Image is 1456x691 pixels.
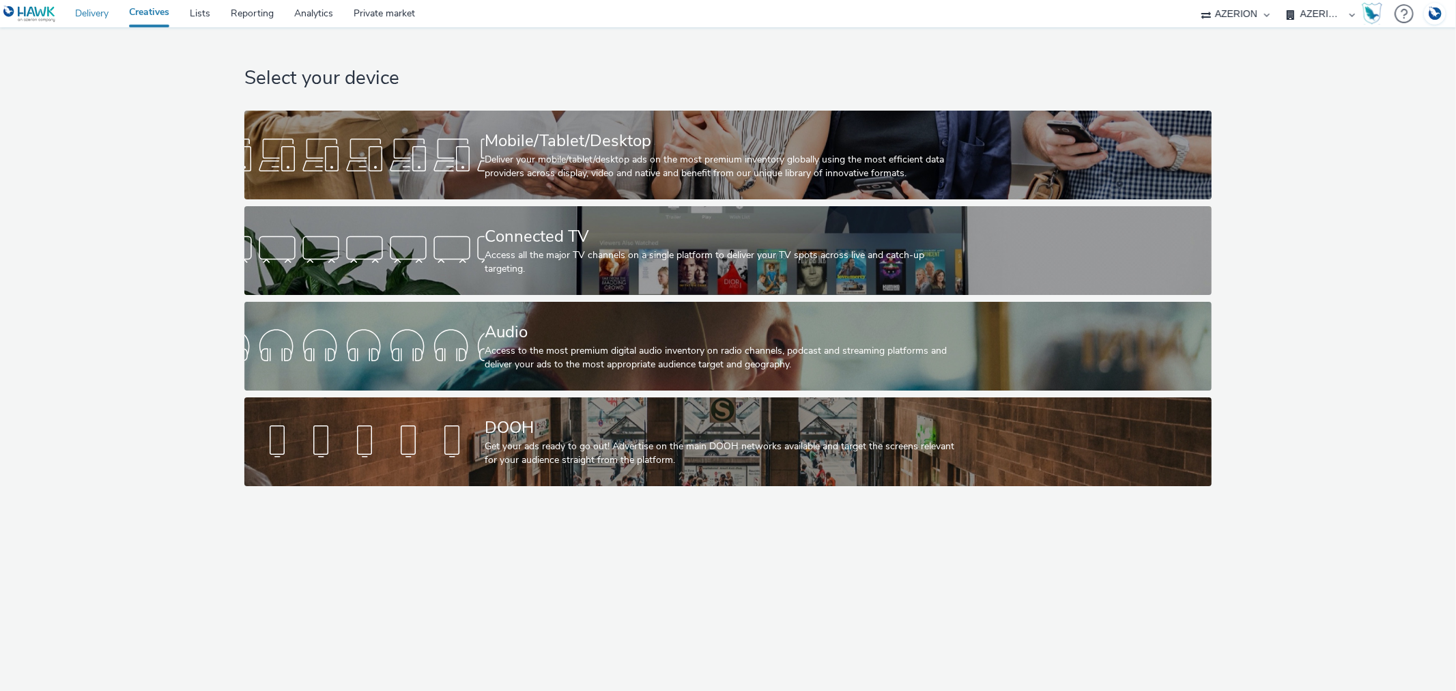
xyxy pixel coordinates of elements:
[485,344,966,372] div: Access to the most premium digital audio inventory on radio channels, podcast and streaming platf...
[3,5,56,23] img: undefined Logo
[485,320,966,344] div: Audio
[485,225,966,249] div: Connected TV
[244,111,1212,199] a: Mobile/Tablet/DesktopDeliver your mobile/tablet/desktop ads on the most premium inventory globall...
[1425,3,1445,25] img: Account DE
[485,153,966,181] div: Deliver your mobile/tablet/desktop ads on the most premium inventory globally using the most effi...
[485,416,966,440] div: DOOH
[1362,3,1382,25] img: Hawk Academy
[485,129,966,153] div: Mobile/Tablet/Desktop
[485,440,966,468] div: Get your ads ready to go out! Advertise on the main DOOH networks available and target the screen...
[244,397,1212,486] a: DOOHGet your ads ready to go out! Advertise on the main DOOH networks available and target the sc...
[244,206,1212,295] a: Connected TVAccess all the major TV channels on a single platform to deliver your TV spots across...
[244,66,1212,91] h1: Select your device
[485,249,966,277] div: Access all the major TV channels on a single platform to deliver your TV spots across live and ca...
[244,302,1212,391] a: AudioAccess to the most premium digital audio inventory on radio channels, podcast and streaming ...
[1362,3,1388,25] a: Hawk Academy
